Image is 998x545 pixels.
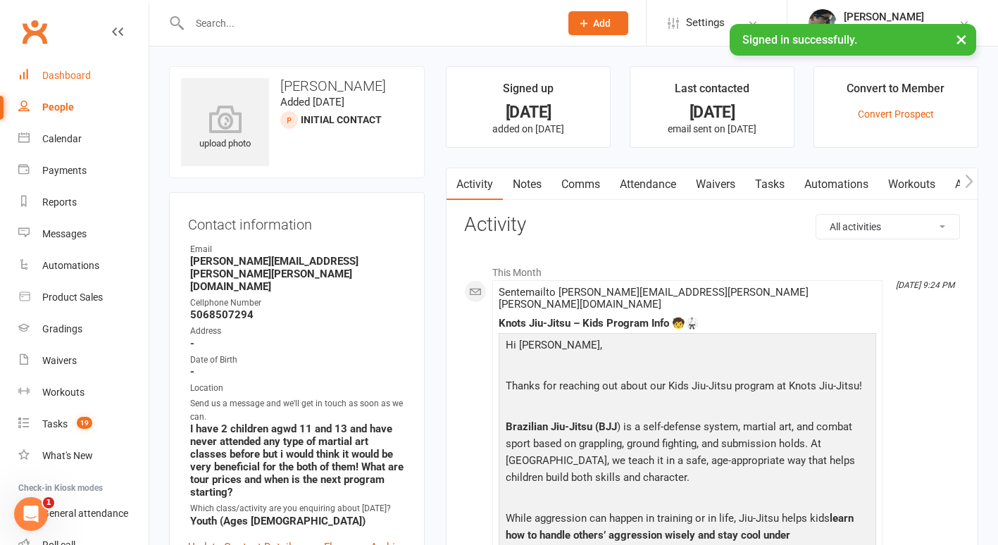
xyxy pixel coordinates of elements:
a: Tasks [745,168,794,201]
strong: [PERSON_NAME][EMAIL_ADDRESS][PERSON_NAME][PERSON_NAME][DOMAIN_NAME] [190,255,406,293]
a: Notes [503,168,551,201]
a: Waivers [18,345,149,377]
a: General attendance kiosk mode [18,498,149,530]
span: Signed in successfully. [742,33,857,46]
a: Workouts [18,377,149,408]
li: This Month [464,258,960,280]
time: Added [DATE] [280,96,344,108]
div: Location [190,382,406,395]
span: Brazilian Jiu-Jitsu (BJJ [506,420,617,433]
div: Product Sales [42,292,103,303]
div: Automations [42,260,99,271]
a: Messages [18,218,149,250]
strong: 5068507294 [190,308,406,321]
span: Initial Contact [301,114,382,125]
span: Sent email to [PERSON_NAME][EMAIL_ADDRESS][PERSON_NAME][PERSON_NAME][DOMAIN_NAME] [499,286,809,311]
strong: - [190,337,406,350]
div: Knots Jiu-Jitsu – Kids Program Info 🧒🥋 [499,318,876,330]
a: What's New [18,440,149,472]
div: Date of Birth [190,353,406,367]
div: Which class/activity are you enquiring about [DATE]? [190,502,406,515]
a: Payments [18,155,149,187]
p: added on [DATE] [459,123,597,134]
span: Add [593,18,611,29]
a: Tasks 19 [18,408,149,440]
div: Knots Jiu-Jitsu [844,23,924,36]
a: Activity [447,168,503,201]
div: Last contacted [675,80,749,105]
button: × [949,24,974,54]
h3: Activity [464,214,960,236]
a: Convert Prospect [858,108,934,120]
a: People [18,92,149,123]
span: 19 [77,417,92,429]
a: Waivers [686,168,745,201]
div: [DATE] [459,105,597,120]
img: thumb_image1614103803.png [809,9,837,37]
div: Reports [42,196,77,208]
input: Search... [185,13,550,33]
a: Clubworx [17,14,52,49]
div: Calendar [42,133,82,144]
div: Dashboard [42,70,91,81]
a: Dashboard [18,60,149,92]
div: [PERSON_NAME] [844,11,924,23]
div: Email [190,243,406,256]
span: Settings [686,7,725,39]
a: Workouts [878,168,945,201]
button: Add [568,11,628,35]
div: Gradings [42,323,82,334]
div: Address [190,325,406,338]
div: Convert to Member [847,80,944,105]
div: Payments [42,165,87,176]
a: Gradings [18,313,149,345]
strong: Youth (Ages [DEMOGRAPHIC_DATA]) [190,515,406,527]
a: Automations [794,168,878,201]
strong: - [190,365,406,378]
div: Signed up [503,80,554,105]
div: General attendance [42,508,128,519]
div: [DATE] [643,105,781,120]
a: Calendar [18,123,149,155]
iframe: Intercom live chat [14,497,48,531]
strong: I have 2 children agwd 11 and 13 and have never attended any type of martial art classes before b... [190,422,406,499]
div: Send us a message and we'll get in touch as soon as we can. [190,397,406,424]
p: email sent on [DATE] [643,123,781,134]
div: Messages [42,228,87,239]
div: People [42,101,74,113]
div: Workouts [42,387,85,398]
a: Reports [18,187,149,218]
a: Automations [18,250,149,282]
a: Comms [551,168,610,201]
div: What's New [42,450,93,461]
h3: Contact information [188,211,406,232]
div: Tasks [42,418,68,430]
div: Cellphone Number [190,296,406,310]
a: Attendance [610,168,686,201]
p: ) is a self-defense system, martial art, and combat sport based on grappling, ground fighting, an... [502,418,873,489]
a: Product Sales [18,282,149,313]
div: upload photo [181,105,269,151]
h3: [PERSON_NAME] [181,78,413,94]
div: Waivers [42,355,77,366]
span: 1 [43,497,54,508]
i: [DATE] 9:24 PM [896,280,954,290]
p: Hi [PERSON_NAME], [502,337,873,357]
p: Thanks for reaching out about our Kids Jiu-Jitsu program at Knots Jiu-Jitsu! [502,377,873,398]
